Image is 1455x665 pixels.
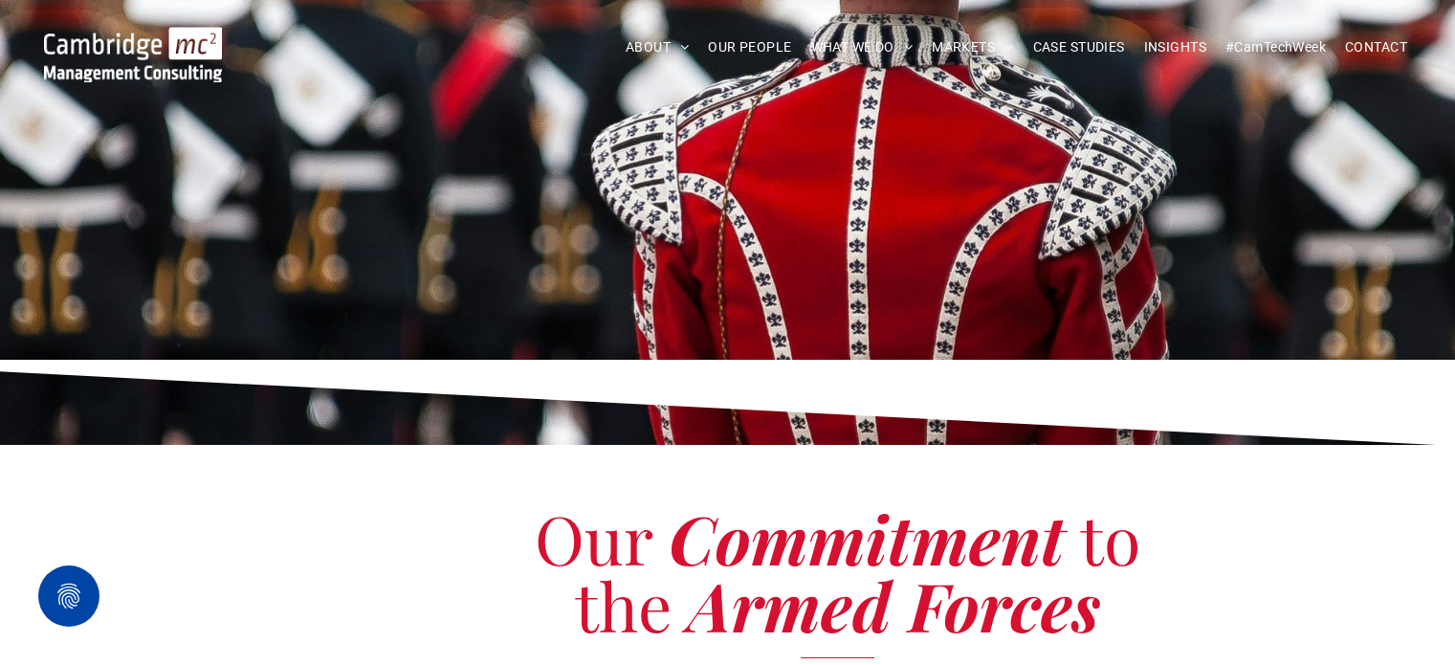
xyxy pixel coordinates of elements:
[802,33,923,62] a: WHAT WE DO
[688,560,1100,650] span: Armed Forces
[1216,33,1335,62] a: #CamTechWeek
[922,33,1023,62] a: MARKETS
[1024,33,1135,62] a: CASE STUDIES
[616,33,699,62] a: ABOUT
[44,27,222,82] img: Cambridge MC Logo
[1335,33,1417,62] a: CONTACT
[1135,33,1216,62] a: INSIGHTS
[698,33,801,62] a: OUR PEOPLE
[44,30,222,50] a: Your Business Transformed | Cambridge Management Consulting
[535,493,652,583] span: Our
[575,493,1140,650] span: to the
[669,493,1065,583] span: Commitment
